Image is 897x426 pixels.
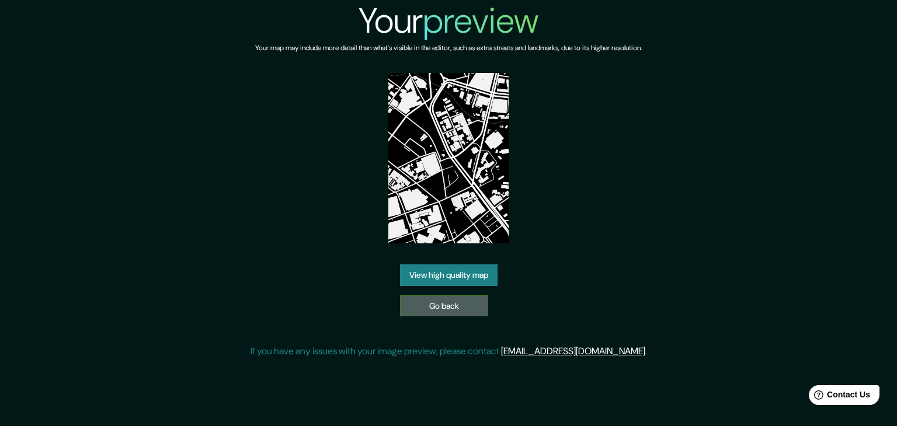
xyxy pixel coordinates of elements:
p: If you have any issues with your image preview, please contact . [251,344,647,358]
h6: Your map may include more detail than what's visible in the editor, such as extra streets and lan... [255,42,642,54]
a: Go back [400,295,488,317]
a: [EMAIL_ADDRESS][DOMAIN_NAME] [501,345,645,357]
a: View high quality map [400,264,498,286]
img: created-map-preview [388,73,509,243]
iframe: Help widget launcher [793,380,884,413]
